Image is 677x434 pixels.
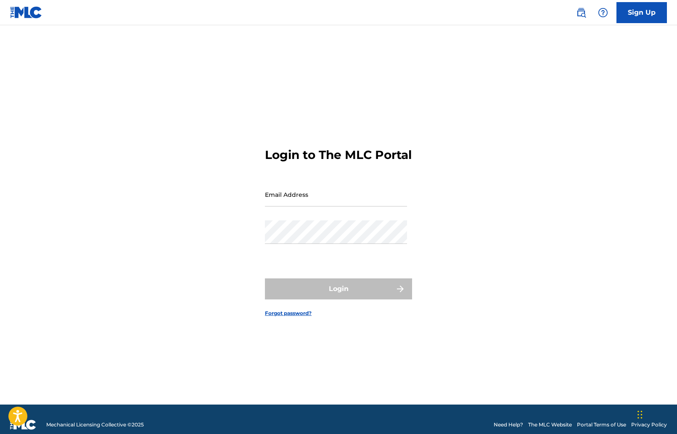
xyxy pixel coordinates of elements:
a: Forgot password? [265,310,312,317]
a: Public Search [573,4,590,21]
div: Help [595,4,611,21]
h3: Login to The MLC Portal [265,148,412,162]
a: Need Help? [494,421,523,429]
iframe: Chat Widget [635,394,677,434]
img: MLC Logo [10,6,42,19]
img: logo [10,420,36,430]
span: Mechanical Licensing Collective © 2025 [46,421,144,429]
img: search [576,8,586,18]
div: Drag [637,402,643,427]
a: Privacy Policy [631,421,667,429]
a: Portal Terms of Use [577,421,626,429]
a: The MLC Website [528,421,572,429]
img: help [598,8,608,18]
a: Sign Up [616,2,667,23]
